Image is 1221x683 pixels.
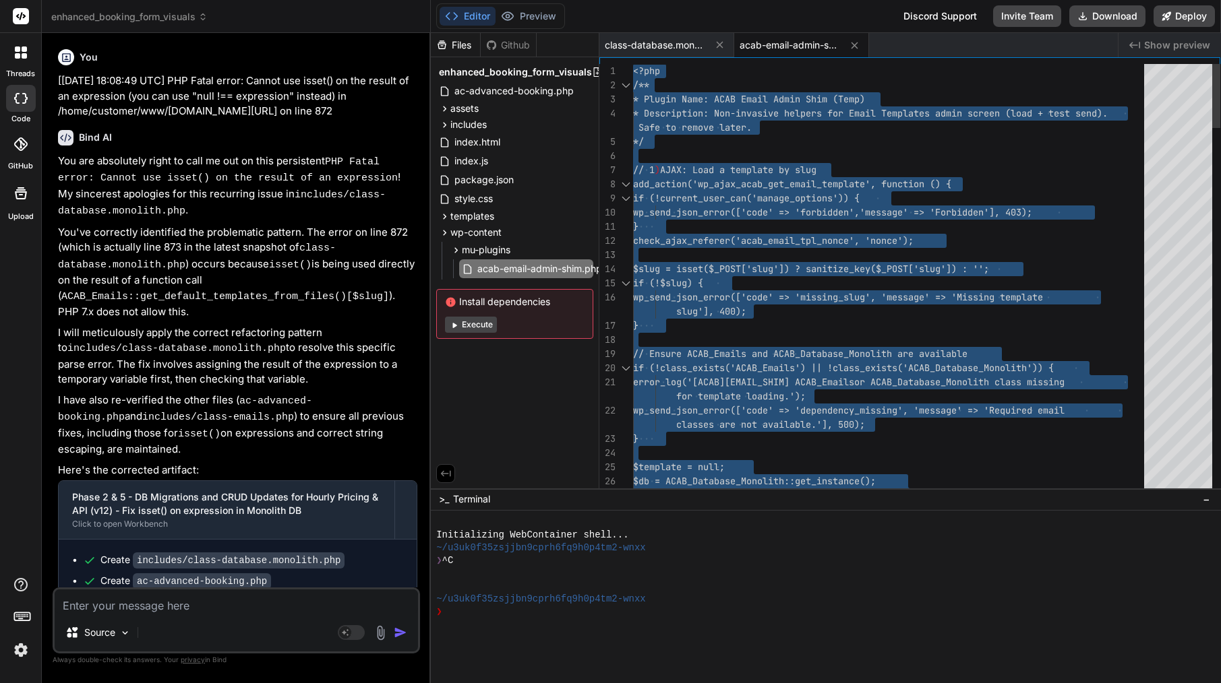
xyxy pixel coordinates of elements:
span: tion () { [903,178,951,190]
span: AJAX: Load a template by slug [660,164,816,176]
span: if (!class_exists('ACAB_Emails') || !class_exi [633,362,881,374]
code: ac-advanced-booking.php [133,573,271,589]
button: Execute [445,317,497,333]
code: includes/class-emails.php [142,412,294,423]
span: style.css [453,191,494,207]
p: I have also re-verified the other files ( and ) to ensure all previous fixes, including those for... [58,393,417,457]
p: Source [84,626,115,639]
span: ) [655,164,660,176]
span: add_action('wp_ajax_acab_get_email_template', func [633,178,903,190]
button: − [1200,488,1213,510]
span: $slug = isset($_POST['slug']) ? sanitize_key($ [633,263,881,275]
span: wp_send_json_error(['code' => 'dependency_ [633,404,860,416]
div: 21 [599,375,616,389]
span: includes [450,118,487,131]
span: $template = null; [633,461,725,473]
span: } [633,319,638,331]
span: * Plugin Name: ACAB Email Admin Shim (Temp) [633,93,865,105]
div: 18 [599,333,616,347]
div: 24 [599,446,616,460]
p: Here's the corrected artifact: [58,463,417,478]
span: classes are not available.'], 500); [676,418,865,430]
div: 4 [599,106,616,121]
span: Terminal [453,492,490,506]
div: Create [100,553,345,567]
span: ~/u3uk0f35zsjjbn9cprh6fq9h0p4tm2-wnxx [436,542,646,554]
p: [[DATE] 18:08:49 UTC] PHP Fatal error: Cannot use isset() on the result of an expression (you can... [58,73,417,119]
h6: Bind AI [79,131,112,144]
span: enhanced_booking_form_visuals [51,10,208,24]
div: 20 [599,361,616,375]
button: Editor [440,7,496,26]
span: 'message' => 'Forbidden'], 403); [860,206,1032,218]
span: package.json [453,172,515,188]
div: Click to collapse the range. [617,191,634,205]
span: enhanced_booking_form_visuals [439,65,592,79]
button: Download [1069,5,1145,27]
span: index.html [453,134,502,150]
span: wp_send_json_error(['code' => 'missing_slu [633,291,860,303]
span: mu-plugins [462,243,510,257]
span: error_log('[ACAB][EMAIL_SHIM] ACAB_Emails [633,376,854,388]
span: index.js [453,153,489,169]
label: threads [6,68,35,79]
span: ^C [442,554,454,567]
p: I will meticulously apply the correct refactoring pattern to to resolve this specific parse error... [58,325,417,387]
span: for template loading.'); [676,390,806,402]
div: 23 [599,432,616,446]
span: acab-email-admin-shim.php [740,38,841,52]
span: privacy [181,655,205,663]
div: 8 [599,177,616,191]
div: Click to collapse the range. [617,361,634,375]
span: } [633,432,638,445]
img: settings [9,639,32,661]
span: if (!$slug) { [633,277,703,289]
div: 14 [599,262,616,276]
p: You are absolutely right to call me out on this persistent ! My sincerest apologies for this recu... [58,154,417,220]
div: 17 [599,319,616,333]
span: // 1 [633,164,655,176]
div: 12 [599,234,616,248]
div: 25 [599,460,616,474]
h6: You [80,51,98,64]
span: nce'); [881,234,914,247]
div: 2 [599,78,616,92]
span: Install dependencies [445,295,585,308]
span: − [1203,492,1210,506]
div: 19 [599,347,616,361]
div: Click to open Workbench [72,519,381,529]
button: Deploy [1154,5,1215,27]
div: 5 [599,135,616,149]
div: Discord Support [895,5,985,27]
label: Upload [8,211,34,222]
img: attachment [373,625,388,641]
span: ac-advanced-booking.php [453,83,575,99]
span: g', 'message' => 'Missing template [860,291,1043,303]
code: class-database.monolith.php [58,242,336,271]
code: ACAB_Emails::get_default_templates_from_files()[$slug] [61,291,389,302]
div: 10 [599,205,616,220]
span: >_ [439,492,449,506]
div: 13 [599,248,616,262]
span: wp_send_json_error(['code' => 'forbidden', [633,206,860,218]
div: 1 [599,64,616,78]
code: isset() [178,428,220,440]
span: Show preview [1144,38,1210,52]
div: 16 [599,290,616,304]
span: * Description: Non-invasive helpers for Email Tem [633,107,897,119]
p: You've correctly identified the problematic pattern. The error on line 872 (which is actually lin... [58,225,417,320]
code: includes/class-database.monolith.php [67,343,286,354]
span: <?php [633,65,660,77]
span: ~/u3uk0f35zsjjbn9cprh6fq9h0p4tm2-wnxx [436,593,646,606]
span: slug'], 400); [676,305,746,317]
div: Github [481,38,536,52]
div: 26 [599,474,616,488]
div: 15 [599,276,616,290]
button: Invite Team [993,5,1061,27]
span: or ACAB_Database_Monolith class missing [854,376,1065,388]
span: class-database.monolith.php [605,38,706,52]
div: 9 [599,191,616,205]
div: Click to collapse the range. [617,78,634,92]
span: // Ensure ACAB_Emails and ACAB_Database_Monoli [633,348,881,360]
span: ❯ [436,554,442,567]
